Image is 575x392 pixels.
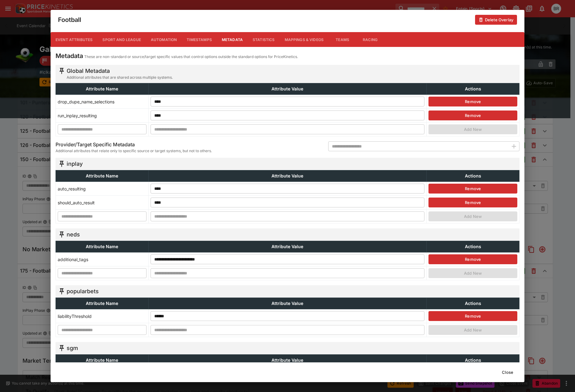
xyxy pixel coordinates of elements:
[56,148,212,154] span: Additional attributes that relate only to specific source or target systems, but not to others.
[56,309,149,323] td: liabilityThreshold
[146,32,182,47] button: Automation
[427,170,519,182] th: Actions
[427,355,519,366] th: Actions
[498,367,517,377] button: Close
[56,52,83,60] h4: Metadata
[427,83,519,95] th: Actions
[67,344,78,352] h5: sgm
[67,67,173,74] h5: Global Metadata
[428,254,517,264] button: Remove
[217,32,248,47] button: Metadata
[56,252,149,266] td: additional_tags
[56,355,149,366] th: Attribute Name
[182,32,217,47] button: Timestamps
[51,32,97,47] button: Event Attributes
[67,74,173,81] span: Additional attributes that are shared across multiple systems.
[67,160,83,167] h5: inplay
[56,241,149,252] th: Attribute Name
[148,355,427,366] th: Attribute Value
[148,298,427,309] th: Attribute Value
[148,170,427,182] th: Attribute Value
[56,196,149,210] td: should_auto_result
[56,109,149,123] td: run_inplay_resulting
[84,54,298,60] p: These are non-standard or source/target specific values that control options outside the standard...
[280,32,329,47] button: Mappings & Videos
[56,95,149,109] td: drop_dupe_name_selections
[428,184,517,194] button: Remove
[58,16,81,24] h4: Football
[427,298,519,309] th: Actions
[428,198,517,207] button: Remove
[148,83,427,95] th: Attribute Value
[56,170,149,182] th: Attribute Name
[428,97,517,106] button: Remove
[97,32,146,47] button: Sport and League
[56,298,149,309] th: Attribute Name
[67,231,80,238] h5: neds
[148,241,427,252] th: Attribute Value
[248,32,280,47] button: Statistics
[56,83,149,95] th: Attribute Name
[56,182,149,196] td: auto_resulting
[67,288,99,295] h5: popularbets
[475,15,517,25] button: Delete Overlay
[329,32,356,47] button: Teams
[428,111,517,120] button: Remove
[427,241,519,252] th: Actions
[356,32,384,47] button: Racing
[428,311,517,321] button: Remove
[56,141,212,148] h6: Provider/Target Specific Metadata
